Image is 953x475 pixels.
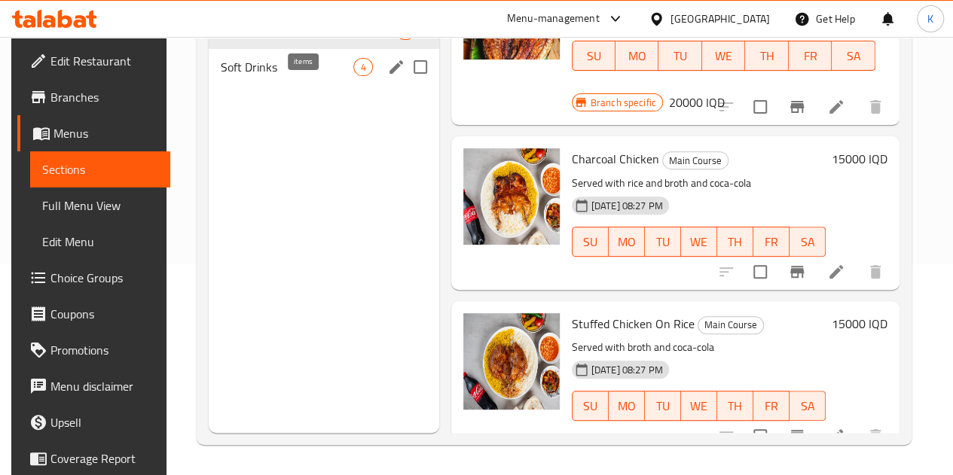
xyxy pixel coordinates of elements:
[50,413,158,431] span: Upsell
[579,395,603,417] span: SU
[708,45,739,67] span: WE
[779,89,815,125] button: Branch-specific-item
[30,224,170,260] a: Edit Menu
[751,45,782,67] span: TH
[572,312,695,335] span: Stuffed Chicken On Rice
[723,231,747,253] span: TH
[744,256,776,288] span: Select to update
[42,160,158,178] span: Sections
[50,341,158,359] span: Promotions
[615,395,639,417] span: MO
[744,91,776,123] span: Select to update
[857,89,893,125] button: delete
[615,231,639,253] span: MO
[832,41,875,71] button: SA
[30,187,170,224] a: Full Menu View
[17,332,170,368] a: Promotions
[687,231,711,253] span: WE
[723,395,747,417] span: TH
[681,227,717,257] button: WE
[572,41,615,71] button: SU
[790,391,826,421] button: SA
[572,338,826,357] p: Served with broth and coca-cola
[698,316,763,333] span: Main Course
[838,45,869,67] span: SA
[50,377,158,395] span: Menu disclaimer
[745,41,788,71] button: TH
[463,148,560,245] img: Charcoal Chicken
[50,449,158,467] span: Coverage Report
[17,260,170,296] a: Choice Groups
[579,231,603,253] span: SU
[17,368,170,404] a: Menu disclaimer
[789,41,832,71] button: FR
[857,254,893,290] button: delete
[609,391,645,421] button: MO
[832,313,887,334] h6: 15000 IQD
[209,49,439,85] div: Soft Drinks4edit
[209,7,439,91] nav: Menu sections
[663,152,728,169] span: Main Course
[463,313,560,410] img: Stuffed Chicken On Rice
[795,45,826,67] span: FR
[927,11,933,27] span: K
[53,124,158,142] span: Menus
[670,11,770,27] div: [GEOGRAPHIC_DATA]
[857,418,893,454] button: delete
[622,45,652,67] span: MO
[702,41,745,71] button: WE
[827,263,845,281] a: Edit menu item
[717,227,753,257] button: TH
[664,45,695,67] span: TU
[572,148,659,170] span: Charcoal Chicken
[779,254,815,290] button: Branch-specific-item
[651,395,675,417] span: TU
[385,56,408,78] button: edit
[658,41,701,71] button: TU
[30,151,170,187] a: Sections
[17,115,170,151] a: Menus
[585,96,662,110] span: Branch specific
[50,88,158,106] span: Branches
[609,227,645,257] button: MO
[579,45,609,67] span: SU
[753,227,790,257] button: FR
[42,196,158,215] span: Full Menu View
[572,227,609,257] button: SU
[17,43,170,79] a: Edit Restaurant
[681,391,717,421] button: WE
[645,391,681,421] button: TU
[796,395,820,417] span: SA
[645,227,681,257] button: TU
[796,231,820,253] span: SA
[753,391,790,421] button: FR
[662,151,728,169] div: Main Course
[698,316,764,334] div: Main Course
[832,148,887,169] h6: 15000 IQD
[507,10,600,28] div: Menu-management
[759,395,783,417] span: FR
[585,363,669,377] span: [DATE] 08:27 PM
[354,60,371,75] span: 4
[50,52,158,70] span: Edit Restaurant
[669,92,725,113] h6: 20000 IQD
[615,41,658,71] button: MO
[651,231,675,253] span: TU
[572,174,826,193] p: Served with rice and broth and coca-cola
[759,231,783,253] span: FR
[687,395,711,417] span: WE
[827,427,845,445] a: Edit menu item
[17,404,170,440] a: Upsell
[717,391,753,421] button: TH
[17,79,170,115] a: Branches
[50,269,158,287] span: Choice Groups
[779,418,815,454] button: Branch-specific-item
[42,233,158,251] span: Edit Menu
[585,199,669,213] span: [DATE] 08:27 PM
[17,296,170,332] a: Coupons
[827,98,845,116] a: Edit menu item
[744,420,776,452] span: Select to update
[572,391,609,421] button: SU
[221,58,353,76] span: Soft Drinks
